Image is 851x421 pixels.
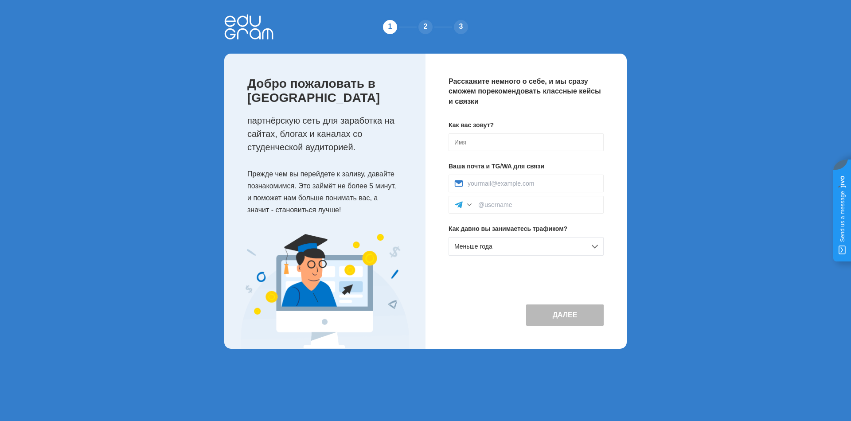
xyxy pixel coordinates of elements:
div: 2 [417,18,434,36]
p: Прежде чем вы перейдете к заливу, давайте познакомимся. Это займёт не более 5 минут, и поможет на... [247,168,408,216]
input: yourmail@example.com [468,180,598,187]
p: Расскажите немного о себе, и мы сразу сможем порекомендовать классные кейсы и связки [449,77,604,106]
p: Ваша почта и TG/WA для связи [449,162,604,171]
span: Меньше года [454,243,492,250]
p: Как давно вы занимаетесь трафиком? [449,224,604,234]
button: Далее [526,304,604,326]
p: Как вас зовут? [449,121,604,130]
input: @username [478,201,598,208]
img: Expert Image [241,234,409,349]
div: 1 [381,18,399,36]
p: Добро пожаловать в [GEOGRAPHIC_DATA] [247,77,408,105]
input: Имя [449,133,604,151]
div: 3 [452,18,470,36]
p: партнёрскую сеть для заработка на сайтах, блогах и каналах со студенческой аудиторией. [247,114,408,154]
